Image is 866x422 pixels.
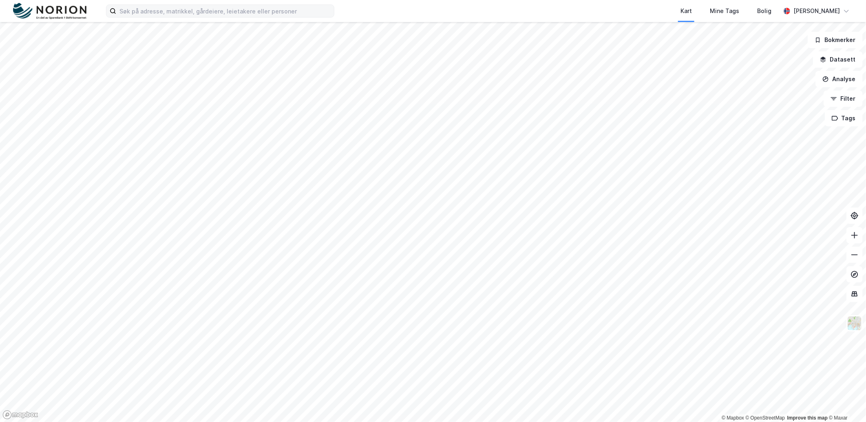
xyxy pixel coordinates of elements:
div: Mine Tags [710,6,739,16]
a: OpenStreetMap [746,415,785,421]
img: norion-logo.80e7a08dc31c2e691866.png [13,3,86,20]
button: Bokmerker [808,32,863,48]
button: Datasett [813,51,863,68]
button: Filter [824,91,863,107]
iframe: Chat Widget [825,383,866,422]
div: Bolig [757,6,771,16]
div: Kart [680,6,692,16]
div: Kontrollprogram for chat [825,383,866,422]
a: Mapbox [722,415,744,421]
img: Z [847,316,862,331]
a: Mapbox homepage [2,410,38,420]
input: Søk på adresse, matrikkel, gårdeiere, leietakere eller personer [116,5,334,17]
a: Improve this map [787,415,828,421]
div: [PERSON_NAME] [793,6,840,16]
button: Analyse [815,71,863,87]
button: Tags [825,110,863,126]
